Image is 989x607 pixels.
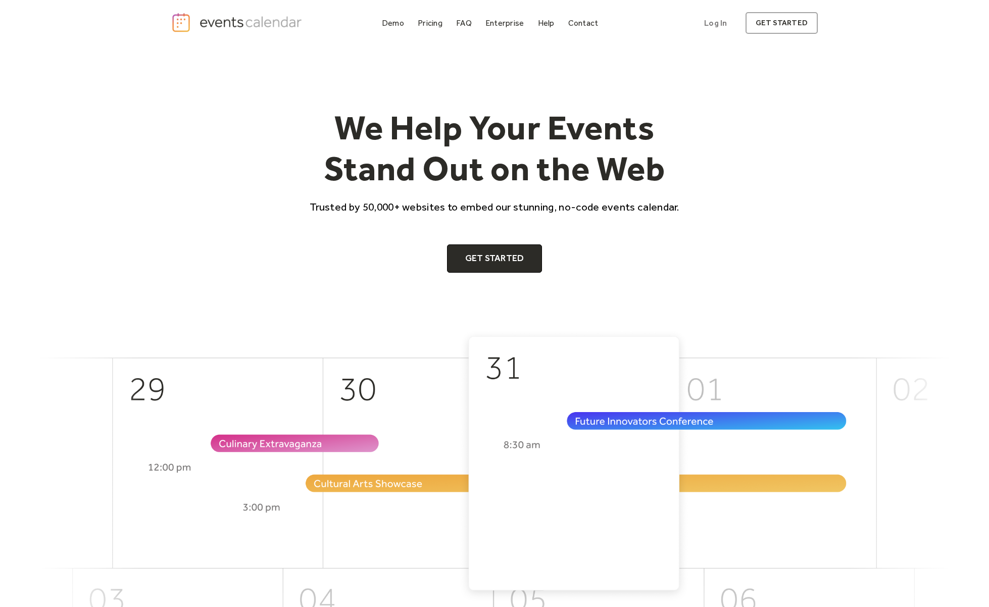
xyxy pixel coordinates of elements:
a: home [171,12,305,33]
div: Contact [568,20,599,26]
div: Enterprise [485,20,524,26]
a: Log In [694,12,737,34]
a: get started [746,12,818,34]
h1: We Help Your Events Stand Out on the Web [301,107,688,189]
div: Help [538,20,555,26]
a: Demo [378,16,408,30]
a: Help [534,16,559,30]
div: FAQ [456,20,472,26]
a: Contact [564,16,603,30]
a: Pricing [414,16,447,30]
p: Trusted by 50,000+ websites to embed our stunning, no-code events calendar. [301,199,688,214]
a: Get Started [447,244,542,273]
a: Enterprise [481,16,528,30]
div: Demo [382,20,404,26]
a: FAQ [452,16,476,30]
div: Pricing [418,20,442,26]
